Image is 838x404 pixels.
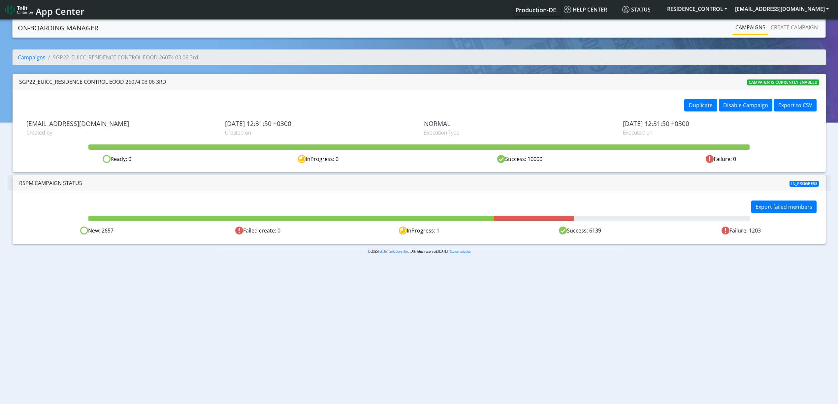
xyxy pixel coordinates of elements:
[731,3,833,15] button: [EMAIL_ADDRESS][DOMAIN_NAME]
[719,99,772,111] button: Disable Campaign
[747,79,819,85] span: Campaign is currently enabled
[661,227,822,235] div: Failure: 1203
[214,249,624,254] p: © 2025 . All rights reserved.[DATE] |
[399,227,407,234] img: In progress
[620,155,822,163] div: Failure: 0
[774,99,817,111] button: Export to CSV
[26,120,215,127] span: [EMAIL_ADDRESS][DOMAIN_NAME]
[5,5,33,15] img: logo-telit-cinterion-gw-new.png
[450,249,470,254] a: Status website
[225,120,414,127] span: [DATE] 12:31:50 +0300
[338,227,500,235] div: InProgress: 1
[378,249,410,254] a: Telit IoT Solutions, Inc.
[623,129,812,137] span: Executed on
[564,6,607,13] span: Help center
[706,155,714,163] img: fail.svg
[622,6,629,13] img: status.svg
[16,227,177,235] div: New: 2657
[19,179,82,187] span: RSPM Campaign Status
[623,120,812,127] span: [DATE] 12:31:50 +0300
[235,227,243,234] img: Failed
[424,120,613,127] span: NORMAL
[684,99,717,111] button: Duplicate
[497,155,505,163] img: success.svg
[515,6,556,14] span: Production-DE
[5,3,83,17] a: App Center
[19,78,166,86] div: SGP22_EUICC_RESIDENCE CONTROL EOOD 26074 03 06 3rd
[225,129,414,137] span: Created on
[177,227,338,235] div: Failed create: 0
[424,129,613,137] span: Execution Type
[13,49,826,71] nav: breadcrumb
[790,181,819,187] span: In_progress
[103,155,111,163] img: ready.svg
[561,3,620,16] a: Help center
[663,3,731,15] button: RESIDENCE_CONTROL
[559,227,567,234] img: Success
[564,6,571,13] img: knowledge.svg
[622,6,651,13] span: Status
[722,227,729,234] img: Failed
[419,155,620,163] div: Success: 10000
[218,155,419,163] div: InProgress: 0
[298,155,306,163] img: in-progress.svg
[500,227,661,235] div: Success: 6139
[733,21,768,34] a: Campaigns
[751,201,817,213] button: Export failed members
[620,3,663,16] a: Status
[18,21,98,35] a: On-Boarding Manager
[26,129,215,137] span: Created by
[80,227,88,234] img: Ready
[46,53,198,61] li: SGP22_EUICC_RESIDENCE CONTROL EOOD 26074 03 06 3rd
[16,155,218,163] div: Ready: 0
[18,54,46,61] a: Campaigns
[768,21,821,34] a: Create campaign
[515,3,556,16] a: Your current platform instance
[36,5,84,17] span: App Center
